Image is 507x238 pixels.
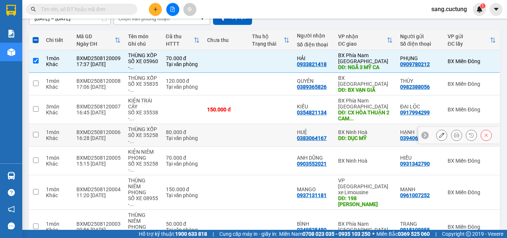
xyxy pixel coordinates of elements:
button: plus [149,3,162,16]
input: Tìm tên, số ĐT hoặc mã đơn [41,5,128,13]
div: SỐ XE 35258 - 0907756023 [128,161,158,173]
div: ĐẠI LỘC [400,104,440,110]
div: KIỆN TRÁI CÂY [128,98,158,110]
li: Cúc Tùng [4,4,108,18]
button: aim [183,3,196,16]
img: warehouse-icon [7,172,15,180]
div: 50.000 đ [166,221,200,227]
div: BX [GEOGRAPHIC_DATA] [338,75,393,87]
div: Tại văn phòng [166,61,200,67]
div: 0354821134 [297,110,327,115]
div: SỐ XE 35258 - 0907756023 [128,132,158,144]
div: 16:45 [DATE] [76,110,121,115]
th: Toggle SortBy [248,30,293,50]
span: notification [8,206,15,213]
div: BXMD2508120009 [76,55,121,61]
div: Số điện thoại [400,41,440,47]
div: Người gửi [400,33,440,39]
sup: 1 [480,3,485,9]
div: BX Miền Đông [448,58,496,64]
button: caret-down [490,3,503,16]
div: Khác [46,192,69,198]
div: Số điện thoại [297,42,331,48]
div: BÌNH [297,221,331,227]
div: BX Ninh Hoà [338,129,393,135]
div: 0917994299 [400,110,430,115]
div: Khác [46,227,69,233]
div: THÙNG XỐP [128,126,158,132]
span: 1 [481,3,484,9]
div: 09:56 [DATE] [76,227,121,233]
div: 120.000 đ [166,78,200,84]
div: BX Miền Đông [448,81,496,87]
div: Tại văn phòng [166,227,200,233]
div: 0348525489 [297,227,327,233]
div: BX Ninh Hoà [338,158,393,164]
div: Người nhận [297,33,331,39]
div: HẠNH [400,129,440,135]
span: ... [130,201,134,207]
strong: 0708 023 035 - 0935 103 250 [302,231,370,237]
div: DĐ: BX VẠN GIÃ [338,87,393,93]
span: aim [187,7,192,12]
div: BXMD2508120007 [76,104,121,110]
div: MANGO [297,186,331,192]
div: Ngày ĐH [76,41,115,47]
th: Toggle SortBy [334,30,396,50]
div: Tại văn phòng [166,192,200,198]
div: QUYÊN [297,78,331,84]
span: plus [153,7,158,12]
div: BX Miền Đông [448,189,496,195]
div: 15:15 [DATE] [76,161,121,167]
div: Trạng thái [252,41,284,47]
div: THÙNG NIÊM PHONG [128,177,158,195]
div: DĐ: NGÃ 3 MỸ CA [338,64,393,70]
img: icon-new-feature [476,6,483,13]
div: BX Miền Đông [448,224,496,230]
div: Khác [46,135,69,141]
div: Chưa thu [207,37,245,43]
div: BX Miền Đông [448,158,496,164]
div: BXMD2508120006 [76,129,121,135]
div: HẢI [297,55,331,61]
img: logo-vxr [6,5,16,16]
div: 0394063699 [400,135,430,141]
div: 1 món [46,129,69,135]
span: message [8,222,15,229]
div: SỐ XE 08955 - 0935777388 [128,195,158,207]
span: ... [130,167,134,173]
div: BX Phía Nam [GEOGRAPHIC_DATA] [338,221,393,233]
div: BXMD2508120004 [76,186,121,192]
div: 0383064167 [297,135,327,141]
span: Hỗ trợ kỹ thuật: [139,230,207,238]
th: Toggle SortBy [162,30,204,50]
div: 17:37 [DATE] [76,61,121,67]
div: PHỤNG [400,55,440,61]
span: sang.cuctung [425,4,473,14]
div: 0937131181 [297,192,327,198]
div: 1 món [46,78,69,84]
div: 11:20 [DATE] [76,192,121,198]
div: VP nhận [338,33,387,39]
th: Toggle SortBy [444,30,500,50]
span: ⚪️ [372,232,374,235]
span: search [31,7,36,12]
b: 339 Đinh Bộ Lĩnh, P26 [4,41,39,55]
div: ĐC lấy [448,41,490,47]
span: | [213,230,214,238]
div: THÙNG XỐP [128,75,158,81]
strong: 0369 525 060 [398,231,430,237]
div: 0961007252 [400,192,430,198]
div: 0389365826 [297,84,327,90]
span: ... [349,115,354,121]
div: BX Phía Nam [GEOGRAPHIC_DATA] [338,98,393,110]
div: BXMD2508120003 [76,221,121,227]
div: DĐ: DỤC MỸ [338,135,393,141]
span: environment [4,41,9,46]
div: MẠNH [400,186,440,192]
img: solution-icon [7,30,15,38]
div: Khác [46,110,69,115]
span: ... [130,115,134,121]
div: THÙY [400,78,440,84]
li: VP BX Phía Nam [GEOGRAPHIC_DATA] [51,32,99,56]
